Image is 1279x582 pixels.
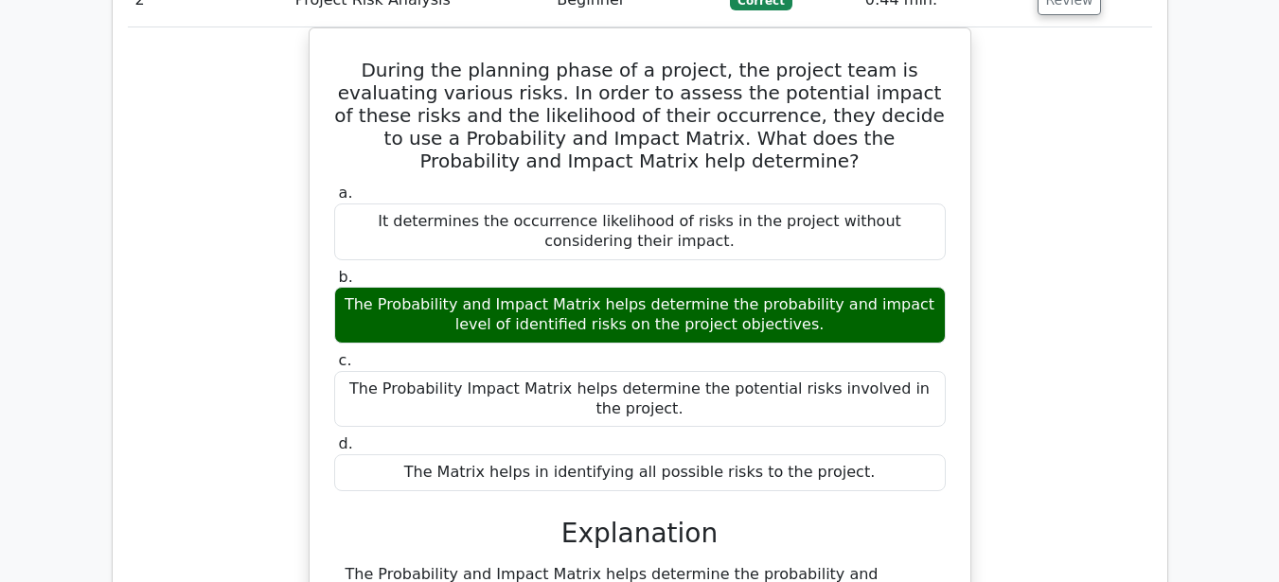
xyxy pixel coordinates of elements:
div: The Probability and Impact Matrix helps determine the probability and impact level of identified ... [334,287,946,344]
span: d. [339,434,353,452]
span: a. [339,184,353,202]
span: b. [339,268,353,286]
span: c. [339,351,352,369]
div: The Probability Impact Matrix helps determine the potential risks involved in the project. [334,371,946,428]
h5: During the planning phase of a project, the project team is evaluating various risks. In order to... [332,59,948,172]
div: It determines the occurrence likelihood of risks in the project without considering their impact. [334,203,946,260]
h3: Explanation [346,518,934,550]
div: The Matrix helps in identifying all possible risks to the project. [334,454,946,491]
